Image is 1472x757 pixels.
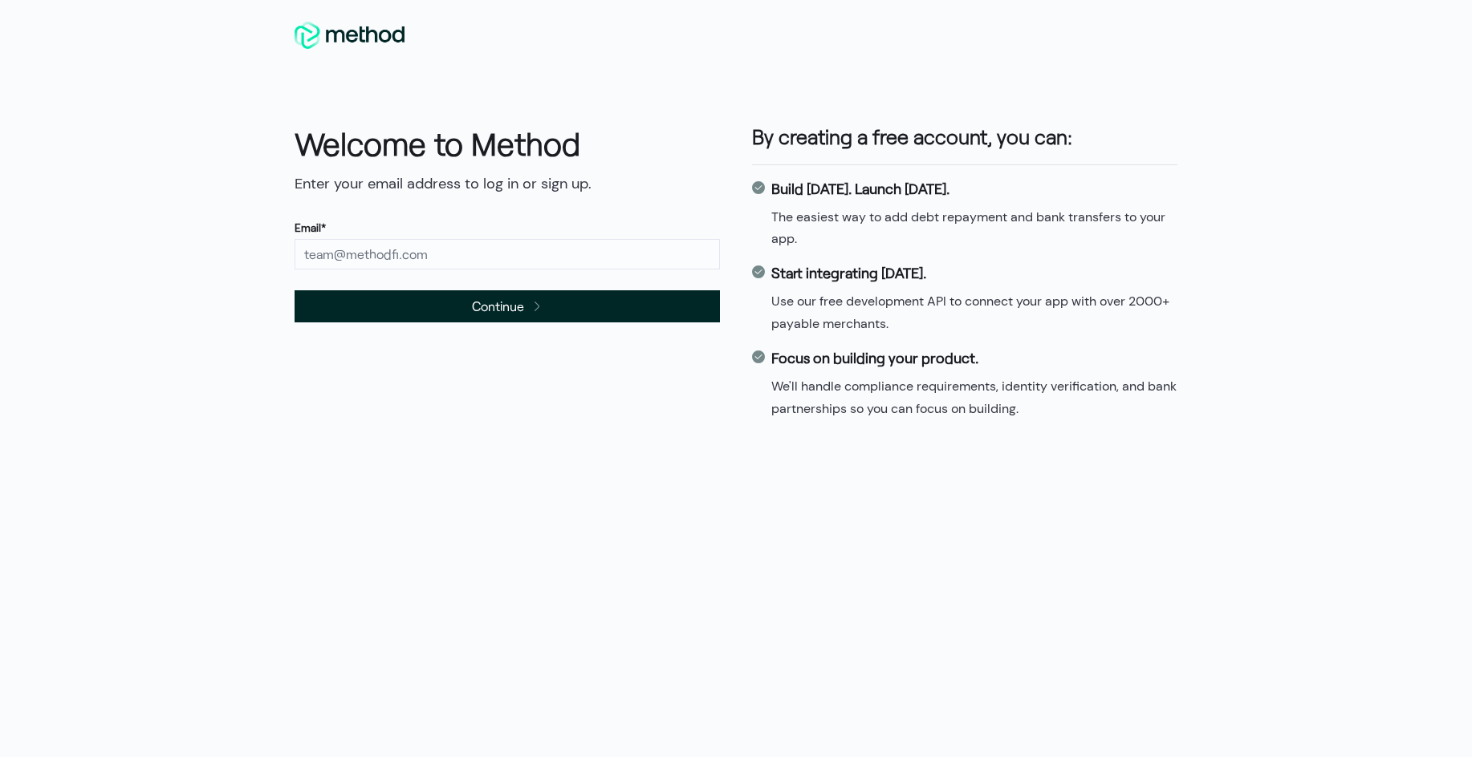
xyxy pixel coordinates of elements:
h3: By creating a free account, you can: [752,122,1177,152]
h1: Welcome to Method [295,122,720,166]
dt: Build [DATE]. Launch [DATE]. [771,178,1177,200]
dt: Focus on building your product. [771,347,1177,369]
p: Enter your email address to log in or sign up. [295,173,720,195]
button: Continue [295,290,720,322]
img: MethodFi Logo [295,22,405,49]
dd: We'll handle compliance requirements, identity verification, and bank partnerships so you can foc... [771,375,1177,419]
dd: Use our free development API to connect your app with over 2000+ payable merchants. [771,290,1177,334]
span: Continue [472,295,524,317]
input: team@methodfi.com [295,239,720,269]
dt: Start integrating [DATE]. [771,262,1177,284]
label: Email* [295,221,326,235]
dd: The easiest way to add debt repayment and bank transfers to your app. [771,206,1177,250]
